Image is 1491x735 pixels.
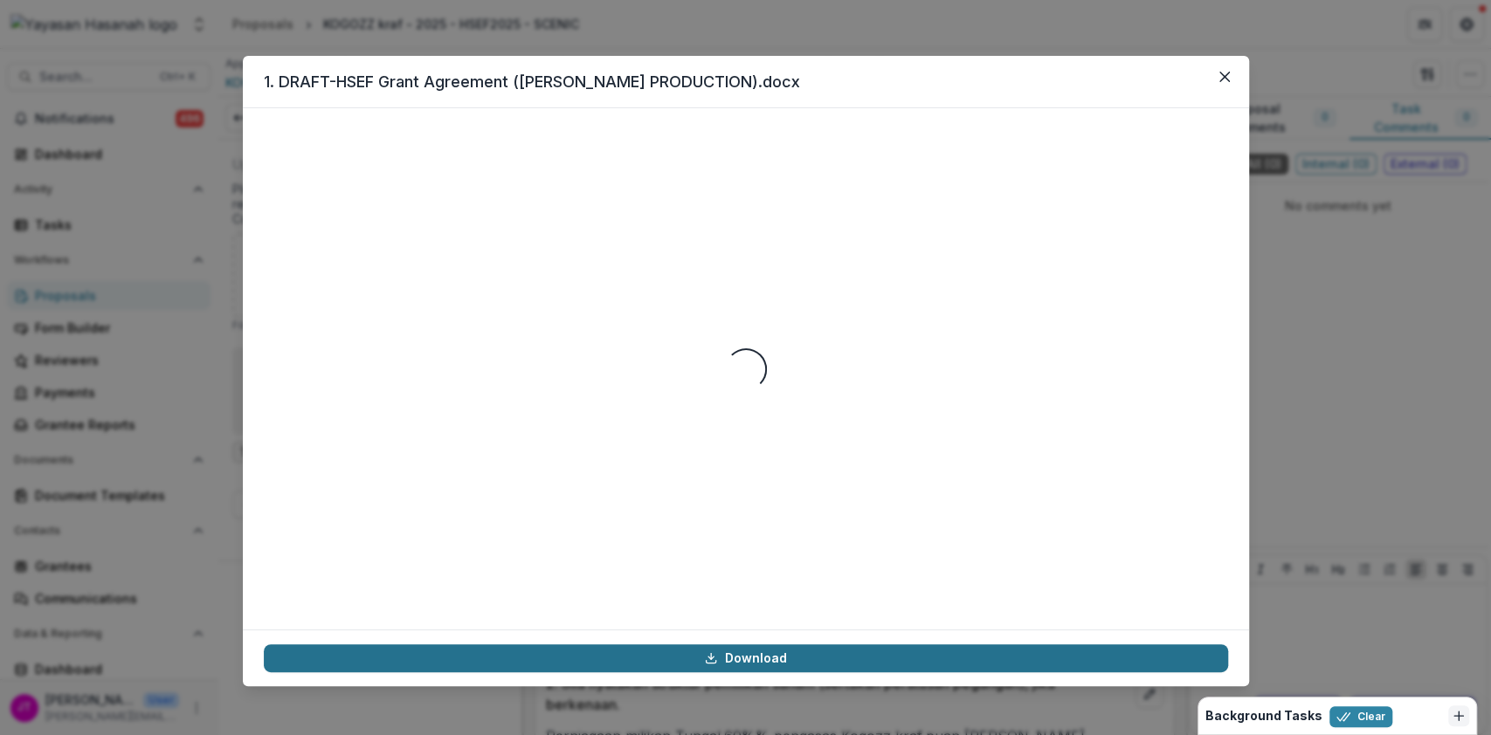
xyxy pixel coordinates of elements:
button: Dismiss [1448,705,1469,726]
a: Download [264,644,1228,672]
h2: Background Tasks [1205,709,1322,724]
button: Clear [1329,706,1392,727]
button: Close [1211,63,1239,91]
header: 1. DRAFT-HSEF Grant Agreement ([PERSON_NAME] PRODUCTION).docx [243,56,1249,108]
